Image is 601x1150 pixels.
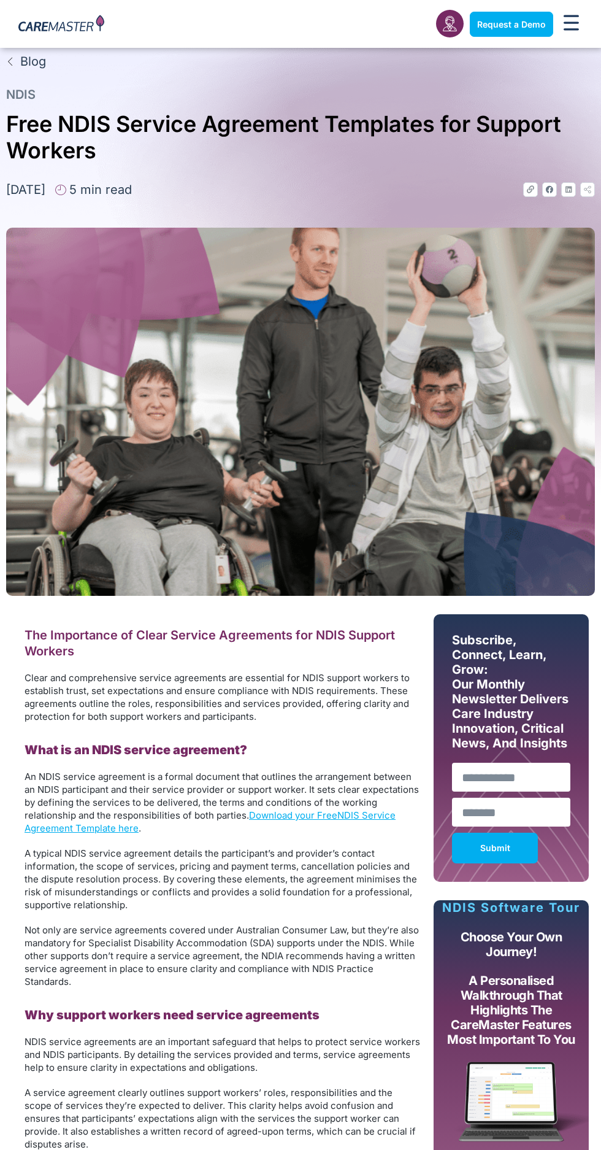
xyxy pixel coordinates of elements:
[480,843,510,854] span: Submit
[25,1008,320,1022] b: Why support workers need service agreements
[25,627,421,659] h2: The Importance of Clear Service Agreements for NDIS Support Workers
[25,1087,416,1150] span: A service agreement clearly outlines support workers’ roles, responsibilities and the scope of se...
[443,930,580,959] p: Choose your own journey!
[6,87,36,102] a: NDIS
[452,833,538,863] button: Submit
[434,900,589,915] p: NDIS Software Tour
[443,973,580,1047] p: A personalised walkthrough that highlights the CareMaster features most important to you
[6,182,45,197] time: [DATE]
[249,809,337,821] a: Download your Free
[25,847,417,911] span: A typical NDIS service agreement details the participant’s and provider’s contact information, th...
[25,809,396,834] a: NDIS Service Agreement Template here
[25,743,247,757] b: What is an NDIS service agreement?
[25,672,410,722] span: Clear and comprehensive service agreements are essential for NDIS support workers to establish tr...
[559,11,583,37] div: Menu Toggle
[6,54,595,69] a: Blog
[25,771,419,821] span: An NDIS service agreement is a formal document that outlines the arrangement between an NDIS part...
[470,12,553,37] a: Request a Demo
[17,54,46,69] span: Blog
[477,19,546,29] span: Request a Demo
[66,182,132,197] span: 5 min read
[25,770,421,835] p: .
[25,1036,420,1073] span: NDIS service agreements are an important safeguard that helps to protect service workers and NDIS...
[449,633,573,757] div: Subscribe, Connect, Learn, Grow: Our Monthly Newsletter Delivers Care Industry Innovation, Critic...
[25,924,419,987] span: Not only are service agreements covered under Australian Consumer Law, but they’re also mandatory...
[6,111,595,164] h1: Free NDIS Service Agreement Templates for Support Workers
[18,15,104,34] img: CareMaster Logo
